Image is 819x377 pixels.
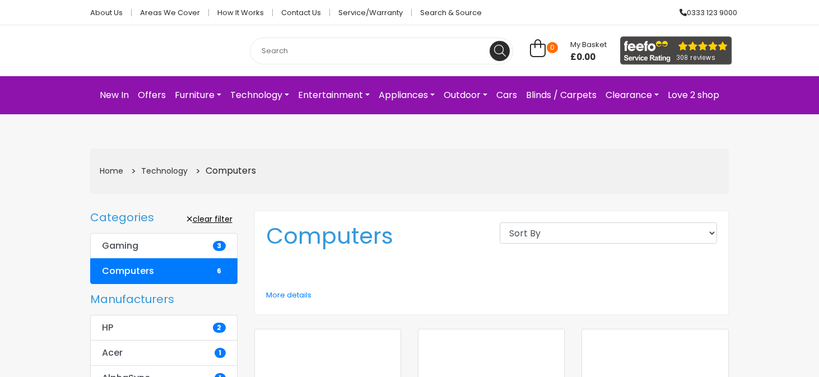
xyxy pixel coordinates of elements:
[90,340,238,366] a: Acer 1
[192,162,257,180] li: Computers
[273,9,330,16] a: Contact Us
[213,266,225,276] span: 6
[492,85,522,105] a: Cars
[412,9,482,16] a: Search & Source
[266,290,311,300] a: More details
[213,241,225,251] span: 3
[439,85,492,105] a: Outdoor
[90,233,238,259] a: Gaming 3
[226,85,294,105] a: Technology
[102,322,113,333] b: HP
[182,211,238,228] a: clear filter
[90,292,174,306] p: Manufacturers
[132,9,209,16] a: Areas we cover
[522,85,601,105] a: Blinds / Carpets
[82,9,132,16] a: About Us
[102,266,154,277] b: Computers
[620,36,732,65] img: feefo_logo
[330,9,412,16] a: Service/Warranty
[102,240,138,252] b: Gaming
[663,85,724,105] a: Love 2 shop
[90,258,238,284] a: Computers 6
[671,9,737,16] a: 0333 123 9000
[209,9,273,16] a: How it works
[294,85,374,105] a: Entertainment
[570,39,607,50] span: My Basket
[133,85,170,105] a: Offers
[266,222,483,249] h1: Computers
[102,347,123,359] b: Acer
[170,85,226,105] a: Furniture
[570,52,607,63] span: £0.00
[530,45,607,58] a: 0 My Basket £0.00
[374,85,439,105] a: Appliances
[90,315,238,341] a: HP 2
[601,85,663,105] a: Clearance
[95,85,133,105] a: New In
[213,323,225,333] span: 2
[100,165,123,176] a: Home
[141,165,188,176] a: Technology
[547,42,558,53] span: 0
[90,211,154,224] p: Categories
[215,348,225,358] span: 1
[250,38,513,64] input: Search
